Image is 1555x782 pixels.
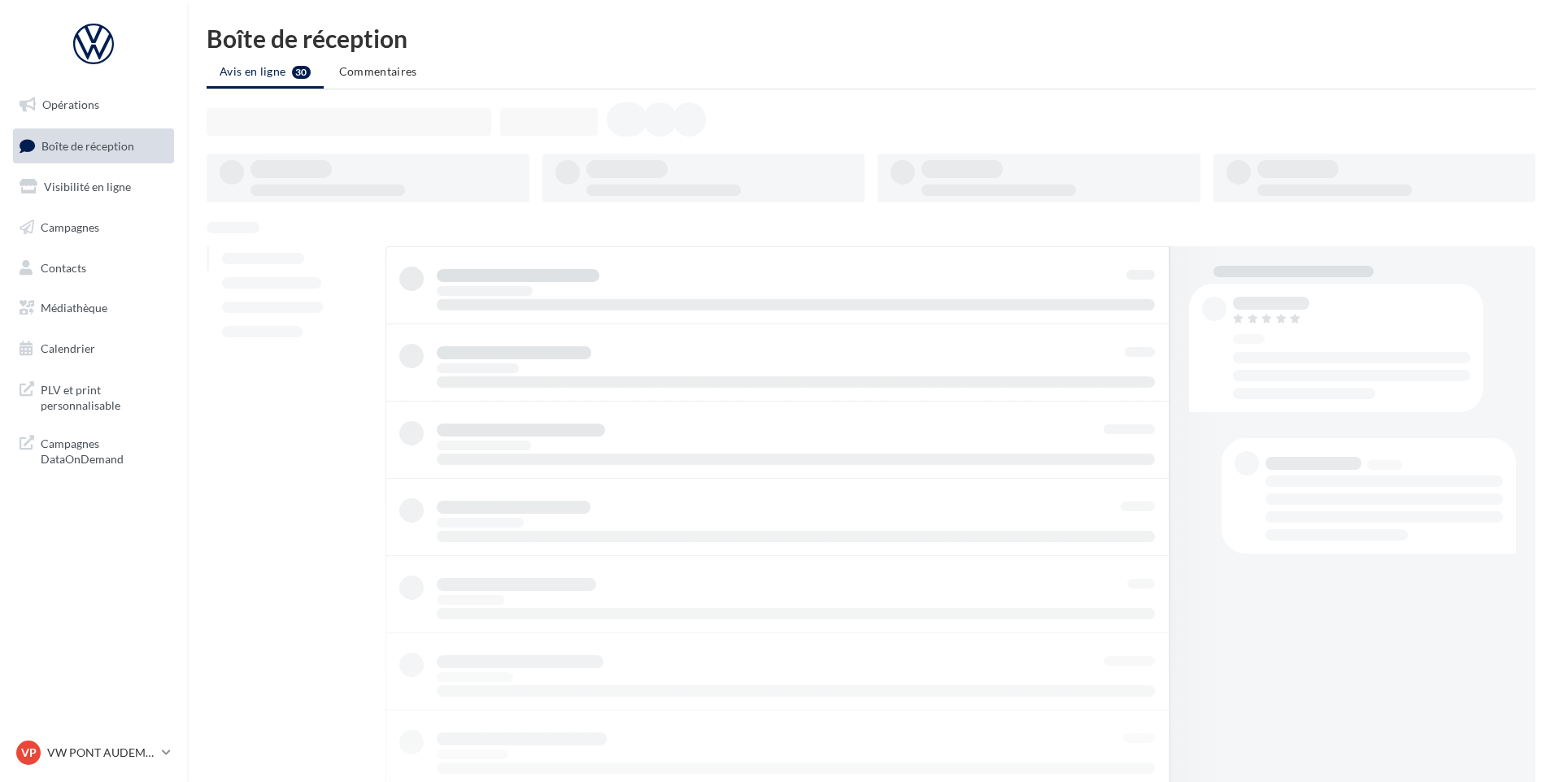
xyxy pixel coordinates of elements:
span: Campagnes [41,220,99,234]
a: VP VW PONT AUDEMER [13,737,174,768]
span: Calendrier [41,341,95,355]
a: PLV et print personnalisable [10,372,177,420]
p: VW PONT AUDEMER [47,745,155,761]
span: Opérations [42,98,99,111]
a: Campagnes DataOnDemand [10,426,177,474]
span: Campagnes DataOnDemand [41,432,168,467]
span: Visibilité en ligne [44,180,131,193]
span: PLV et print personnalisable [41,379,168,414]
a: Opérations [10,88,177,122]
a: Calendrier [10,332,177,366]
a: Médiathèque [10,291,177,325]
span: Médiathèque [41,301,107,315]
a: Campagnes [10,211,177,245]
span: Contacts [41,260,86,274]
span: VP [21,745,37,761]
a: Visibilité en ligne [10,170,177,204]
a: Boîte de réception [10,128,177,163]
div: Boîte de réception [207,26,1535,50]
span: Commentaires [339,64,417,78]
span: Boîte de réception [41,138,134,152]
a: Contacts [10,251,177,285]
